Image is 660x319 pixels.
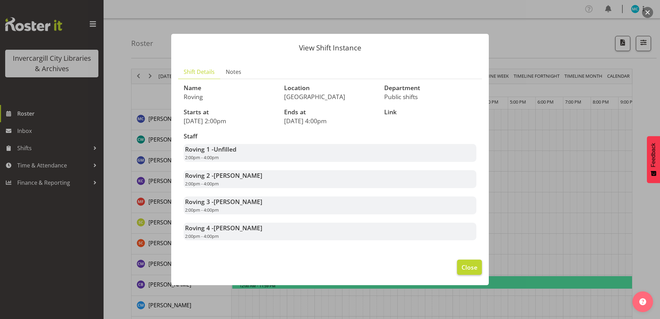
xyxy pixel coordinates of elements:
span: Notes [226,68,241,76]
p: Roving [184,93,276,100]
button: Feedback - Show survey [647,136,660,183]
button: Close [457,260,482,275]
strong: Roving 2 - [185,171,262,180]
p: [GEOGRAPHIC_DATA] [284,93,376,100]
span: Feedback [650,143,657,167]
h3: Staff [184,133,476,140]
h3: Ends at [284,109,376,116]
p: View Shift Instance [178,44,482,51]
span: Shift Details [184,68,215,76]
p: Public shifts [384,93,476,100]
h3: Location [284,85,376,91]
span: Close [462,263,477,272]
strong: Roving 4 - [185,224,262,232]
p: [DATE] 2:00pm [184,117,276,125]
h3: Department [384,85,476,91]
strong: Roving 1 - [185,145,236,153]
span: [PERSON_NAME] [214,224,262,232]
span: [PERSON_NAME] [214,171,262,180]
h3: Starts at [184,109,276,116]
img: help-xxl-2.png [639,298,646,305]
p: [DATE] 4:00pm [284,117,376,125]
h3: Name [184,85,276,91]
strong: Roving 3 - [185,197,262,206]
span: 2:00pm - 4:00pm [185,233,219,239]
span: Unfilled [214,145,236,153]
h3: Link [384,109,476,116]
span: 2:00pm - 4:00pm [185,154,219,161]
span: 2:00pm - 4:00pm [185,181,219,187]
span: 2:00pm - 4:00pm [185,207,219,213]
span: [PERSON_NAME] [214,197,262,206]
